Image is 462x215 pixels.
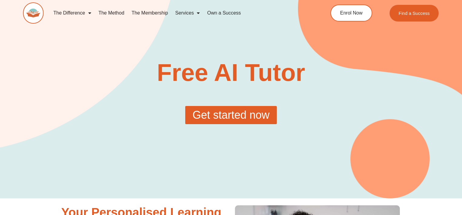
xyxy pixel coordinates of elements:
[203,6,244,20] a: Own a Success
[95,6,128,20] a: The Method
[192,110,269,121] span: Get started now
[185,106,277,124] a: Get started now
[399,11,430,15] span: Find a Success
[50,6,95,20] a: The Difference
[172,6,203,20] a: Services
[330,5,372,21] a: Enrol Now
[390,5,439,21] a: Find a Success
[50,6,306,20] nav: Menu
[340,11,363,15] span: Enrol Now
[126,61,336,85] h1: Free AI Tutor
[128,6,172,20] a: The Membership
